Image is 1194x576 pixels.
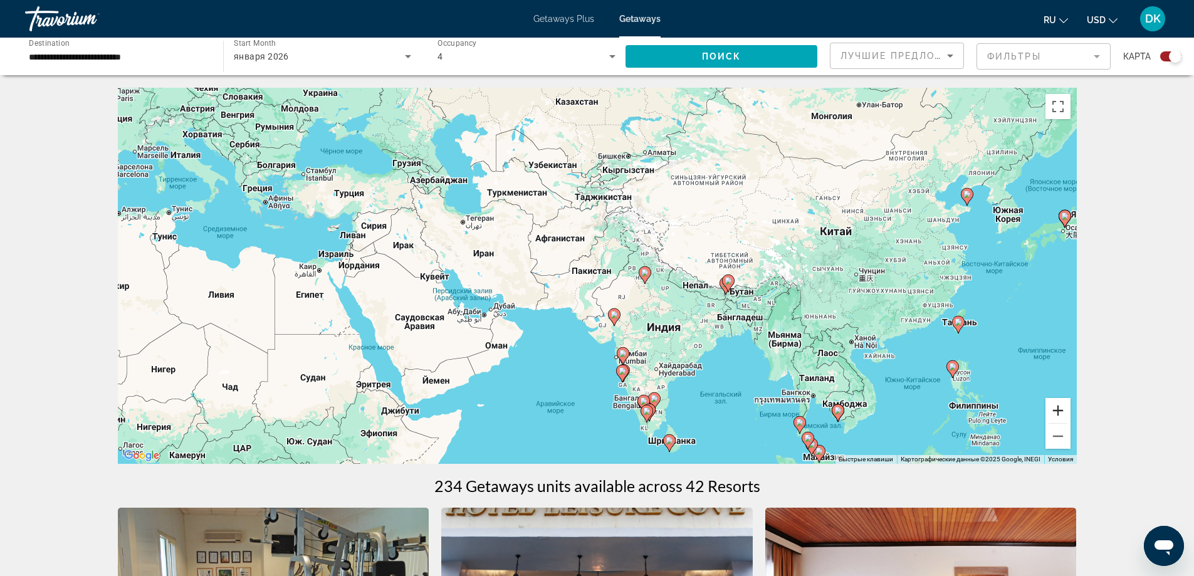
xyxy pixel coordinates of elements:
button: Change language [1044,11,1068,29]
span: Destination [29,38,70,47]
span: DK [1145,13,1161,25]
button: Change currency [1087,11,1118,29]
span: ru [1044,15,1056,25]
button: Увеличить [1045,398,1071,423]
a: Открыть эту область в Google Картах (в новом окне) [121,448,162,464]
span: Лучшие предложения [841,51,974,61]
button: Filter [977,43,1111,70]
span: января 2026 [234,51,289,61]
span: USD [1087,15,1106,25]
span: Start Month [234,39,276,48]
button: Поиск [626,45,817,68]
span: карта [1123,48,1151,65]
a: Travorium [25,3,150,35]
a: Getaways Plus [533,14,594,24]
h1: 234 Getaways units available across 42 Resorts [434,476,760,495]
span: Картографические данные ©2025 Google, INEGI [901,456,1040,463]
span: 4 [437,51,443,61]
span: Поиск [702,51,741,61]
iframe: Кнопка запуска окна обмена сообщениями [1144,526,1184,566]
button: Включить полноэкранный режим [1045,94,1071,119]
mat-select: Sort by [841,48,953,63]
a: Условия (ссылка откроется в новой вкладке) [1048,456,1073,463]
button: Уменьшить [1045,424,1071,449]
img: Google [121,448,162,464]
a: Getaways [619,14,661,24]
button: User Menu [1136,6,1169,32]
span: Occupancy [437,39,477,48]
button: Быстрые клавиши [839,455,893,464]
